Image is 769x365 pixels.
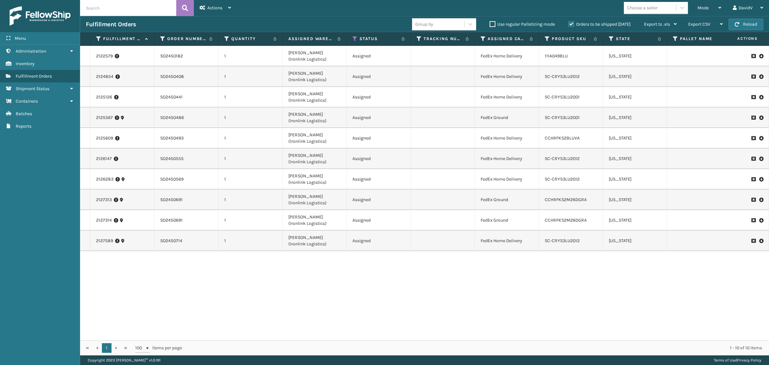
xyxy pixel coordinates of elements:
i: Pull Label [759,73,763,80]
td: [US_STATE] [603,107,667,128]
td: SO2450691 [154,210,219,231]
td: [US_STATE] [603,169,667,190]
i: Pull Label [759,94,763,100]
label: Quantity [231,36,270,42]
label: Order Number [167,36,206,42]
td: Assigned [347,46,411,66]
i: Pull Label [759,115,763,121]
span: items per page [135,343,182,353]
td: FedEx Ground [475,190,539,210]
i: Pull Label [759,238,763,244]
td: Assigned [347,190,411,210]
p: Copyright 2023 [PERSON_NAME]™ v 1.0.191 [88,355,161,365]
td: 1 [219,149,283,169]
i: Request to Be Cancelled [751,218,755,223]
img: logo [10,6,70,26]
td: [PERSON_NAME] (Ironlink Logistics) [283,169,347,190]
a: CCHRFKS2M26DGRA [545,217,587,223]
i: Pull Label [759,217,763,224]
a: SC-CRYS3LU2001 [545,115,580,120]
a: 2125609 [96,135,113,141]
span: Menu [15,36,26,41]
a: 2127589 [96,238,113,244]
i: Request to Be Cancelled [751,115,755,120]
span: Shipment Status [16,86,49,91]
td: [PERSON_NAME] (Ironlink Logistics) [283,190,347,210]
td: FedEx Home Delivery [475,46,539,66]
a: 111A049BLU [545,53,568,59]
span: Mode [698,5,709,11]
td: 1 [219,66,283,87]
label: Fulfillment Order Id [103,36,142,42]
td: [US_STATE] [603,87,667,107]
a: SC-CRYS3LU2012 [545,238,580,243]
td: 1 [219,128,283,149]
label: State [616,36,655,42]
a: 2126283 [96,176,113,182]
td: [PERSON_NAME] (Ironlink Logistics) [283,149,347,169]
td: SO2450493 [154,128,219,149]
i: Request to Be Cancelled [751,198,755,202]
a: CCHRFKS2M26DGRA [545,197,587,202]
td: Assigned [347,107,411,128]
td: FedEx Home Delivery [475,231,539,251]
td: SO2450555 [154,149,219,169]
a: SC-CRYS3LU2012 [545,156,580,161]
td: [US_STATE] [603,190,667,210]
td: Assigned [347,210,411,231]
td: 1 [219,190,283,210]
td: [PERSON_NAME] (Ironlink Logistics) [283,66,347,87]
div: 1 - 10 of 10 items [191,345,762,351]
span: Actions [717,33,762,44]
td: SO2450408 [154,66,219,87]
td: [US_STATE] [603,231,667,251]
label: Product SKU [552,36,591,42]
a: 2124854 [96,73,113,80]
td: [PERSON_NAME] (Ironlink Logistics) [283,46,347,66]
label: Use regular Palletizing mode [490,21,555,27]
div: Group by [415,21,433,28]
td: 1 [219,210,283,231]
i: Request to Be Cancelled [751,136,755,140]
span: Export CSV [688,21,710,27]
td: FedEx Home Delivery [475,87,539,107]
td: SO2450691 [154,190,219,210]
h3: Fulfillment Orders [86,21,136,28]
td: Assigned [347,87,411,107]
td: FedEx Ground [475,210,539,231]
i: Request to Be Cancelled [751,157,755,161]
a: SC-CRYS3LU2012 [545,74,580,79]
td: SO2450569 [154,169,219,190]
span: Actions [207,5,222,11]
td: Assigned [347,169,411,190]
a: CCHRFKS2BLUVA [545,135,580,141]
label: Assigned Warehouse [288,36,334,42]
td: [US_STATE] [603,149,667,169]
a: 2126147 [96,156,112,162]
td: 1 [219,107,283,128]
span: Reports [16,123,31,129]
td: Assigned [347,128,411,149]
a: 2122579 [96,53,113,59]
td: SO2450182 [154,46,219,66]
i: Pull Label [759,135,763,141]
label: Assigned Carrier Service [488,36,526,42]
span: Fulfillment Orders [16,73,52,79]
button: Reload [729,19,763,30]
a: SC-CRYS3LU2001 [545,94,580,100]
td: FedEx Home Delivery [475,149,539,169]
td: [PERSON_NAME] (Ironlink Logistics) [283,128,347,149]
span: 100 [135,345,145,351]
i: Request to Be Cancelled [751,239,755,243]
a: Privacy Policy [737,358,761,362]
span: Export to .xls [644,21,670,27]
i: Request to Be Cancelled [751,177,755,182]
div: Choose a seller [627,4,657,11]
td: SO2450714 [154,231,219,251]
td: SO2450441 [154,87,219,107]
td: SO2450486 [154,107,219,128]
td: 1 [219,169,283,190]
td: [US_STATE] [603,210,667,231]
td: Assigned [347,66,411,87]
span: Administration [16,48,46,54]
